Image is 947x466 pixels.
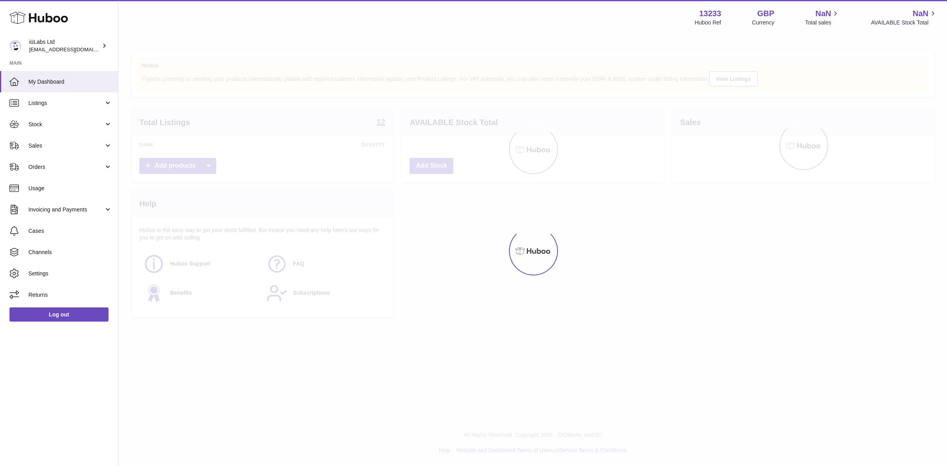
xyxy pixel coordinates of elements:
a: NaN Total sales [805,8,840,26]
span: Cases [28,227,112,235]
strong: GBP [757,8,774,19]
div: iüLabs Ltd [29,38,100,53]
span: Sales [28,142,104,150]
a: NaN AVAILABLE Stock Total [871,8,938,26]
span: Stock [28,121,104,128]
span: Orders [28,163,104,171]
div: Huboo Ref [695,19,721,26]
span: Listings [28,99,104,107]
img: info@iulabs.co [9,40,21,52]
span: AVAILABLE Stock Total [871,19,938,26]
a: Log out [9,307,109,322]
span: Channels [28,249,112,256]
span: Settings [28,270,112,277]
span: Total sales [805,19,840,26]
span: Usage [28,185,112,192]
span: [EMAIL_ADDRESS][DOMAIN_NAME] [29,46,116,52]
div: Currency [752,19,775,26]
span: NaN [815,8,831,19]
span: Returns [28,291,112,299]
span: Invoicing and Payments [28,206,104,213]
span: My Dashboard [28,78,112,86]
span: NaN [913,8,928,19]
strong: 13233 [699,8,721,19]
